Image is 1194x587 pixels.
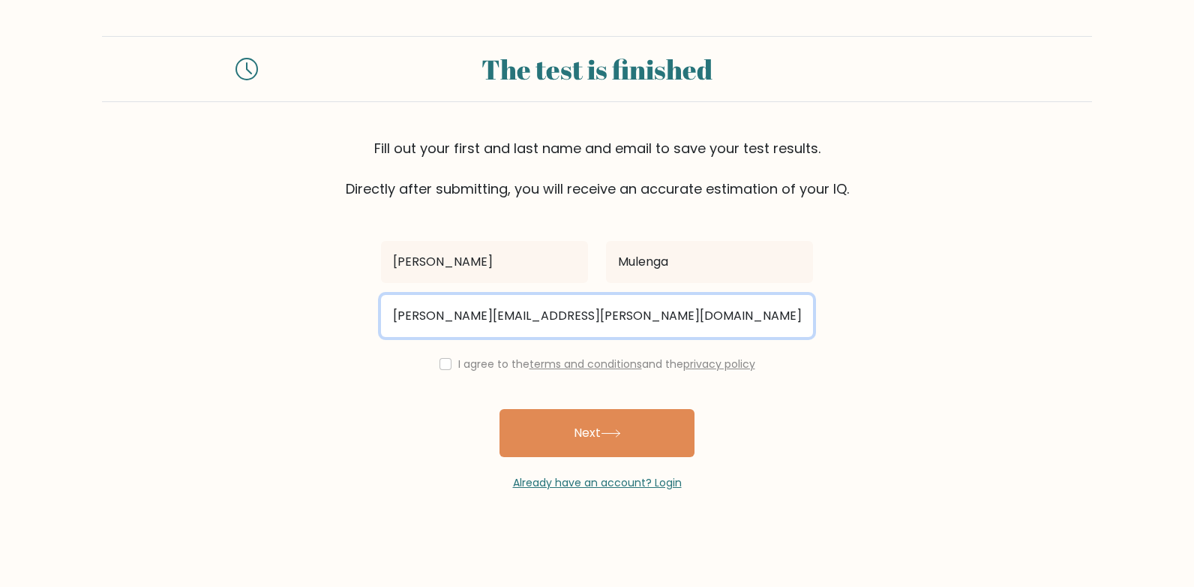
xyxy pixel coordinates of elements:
input: Email [381,295,813,337]
input: Last name [606,241,813,283]
button: Next [499,409,694,457]
a: privacy policy [683,357,755,372]
div: Fill out your first and last name and email to save your test results. Directly after submitting,... [102,138,1092,199]
div: The test is finished [276,49,918,89]
a: terms and conditions [529,357,642,372]
a: Already have an account? Login [513,475,682,490]
label: I agree to the and the [458,357,755,372]
input: First name [381,241,588,283]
